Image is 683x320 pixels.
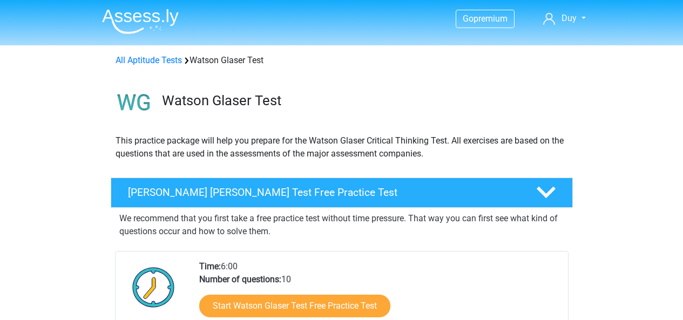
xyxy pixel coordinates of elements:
[199,274,281,284] b: Number of questions:
[102,9,179,34] img: Assessly
[456,11,514,26] a: Gopremium
[199,295,390,317] a: Start Watson Glaser Test Free Practice Test
[116,55,182,65] a: All Aptitude Tests
[111,80,157,126] img: watson glaser test
[128,186,519,199] h4: [PERSON_NAME] [PERSON_NAME] Test Free Practice Test
[111,54,572,67] div: Watson Glaser Test
[162,92,564,109] h3: Watson Glaser Test
[474,13,508,24] span: premium
[539,12,590,25] a: Duy
[126,260,181,314] img: Clock
[116,134,568,160] p: This practice package will help you prepare for the Watson Glaser Critical Thinking Test. All exe...
[562,13,577,23] span: Duy
[199,261,221,271] b: Time:
[119,212,564,238] p: We recommend that you first take a free practice test without time pressure. That way you can fir...
[106,178,577,208] a: [PERSON_NAME] [PERSON_NAME] Test Free Practice Test
[463,13,474,24] span: Go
